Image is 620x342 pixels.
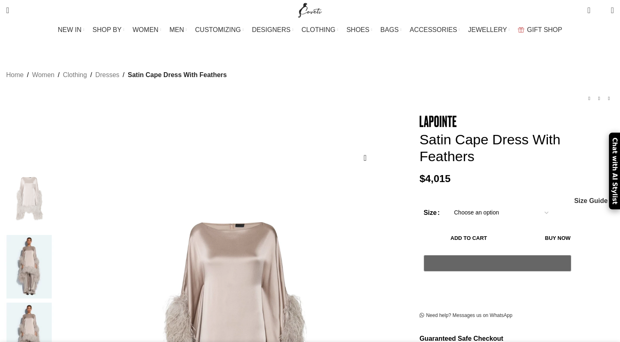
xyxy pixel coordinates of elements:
a: CUSTOMIZING [195,22,244,38]
a: Home [6,70,24,80]
span: SHOES [346,26,369,34]
a: BAGS [380,22,401,38]
iframe: Secure express checkout frame [422,276,573,296]
img: Lapointe [4,235,54,299]
button: Buy now [518,230,597,247]
button: Pay with GPay [424,255,571,271]
a: WOMEN [133,22,161,38]
a: CLOTHING [302,22,338,38]
a: Dresses [95,70,120,80]
span: DESIGNERS [252,26,291,34]
a: MEN [170,22,187,38]
span: SHOP BY [93,26,122,34]
a: Previous product [584,93,594,103]
a: Next product [604,93,614,103]
button: Add to cart [424,230,514,247]
div: Main navigation [2,22,618,38]
nav: Breadcrumb [6,70,227,80]
a: Need help? Messages us on WhatsApp [420,312,513,319]
img: LaPointe [420,116,456,127]
a: SHOP BY [93,22,125,38]
img: GiftBag [518,27,524,32]
a: Size Guide [574,198,608,204]
a: DESIGNERS [252,22,293,38]
a: ACCESSORIES [410,22,460,38]
span: WOMEN [133,26,159,34]
h1: Satin Cape Dress With Feathers [420,131,614,165]
span: JEWELLERY [468,26,507,34]
span: CLOTHING [302,26,336,34]
a: Site logo [296,6,324,13]
a: JEWELLERY [468,22,510,38]
bdi: 4,015 [420,173,451,184]
label: Size [424,207,440,218]
strong: Guaranteed Safe Checkout [420,335,504,342]
span: MEN [170,26,184,34]
span: $ [420,173,425,184]
a: Women [32,70,55,80]
a: GIFT SHOP [518,22,562,38]
span: Satin Cape Dress With Feathers [128,70,227,80]
span: BAGS [380,26,398,34]
span: GIFT SHOP [527,26,562,34]
img: Satin Cape Dress With Feathers [4,167,54,230]
span: Size Guide [574,198,608,204]
a: Clothing [63,70,87,80]
div: My Wishlist [597,2,605,18]
span: ACCESSORIES [410,26,457,34]
a: SHOES [346,22,372,38]
span: NEW IN [58,26,82,34]
span: 0 [588,4,594,10]
a: NEW IN [58,22,84,38]
a: 0 [583,2,594,18]
span: CUSTOMIZING [195,26,241,34]
a: Search [2,2,13,18]
span: 0 [598,8,604,14]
